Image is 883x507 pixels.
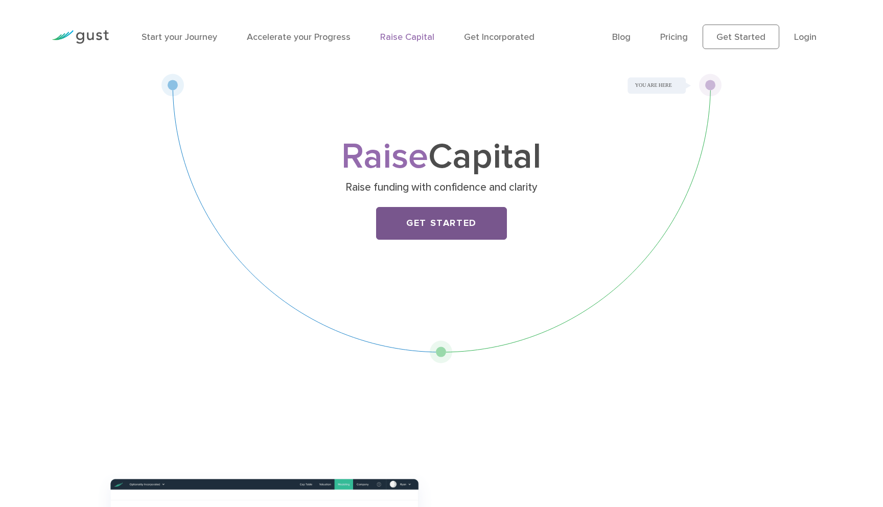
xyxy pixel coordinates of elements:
[703,25,779,49] a: Get Started
[612,32,631,42] a: Blog
[341,135,428,178] span: Raise
[380,32,434,42] a: Raise Capital
[142,32,217,42] a: Start your Journey
[660,32,688,42] a: Pricing
[240,141,643,173] h1: Capital
[243,180,639,195] p: Raise funding with confidence and clarity
[794,32,817,42] a: Login
[52,30,109,44] img: Gust Logo
[376,207,507,240] a: Get Started
[464,32,535,42] a: Get Incorporated
[247,32,351,42] a: Accelerate your Progress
